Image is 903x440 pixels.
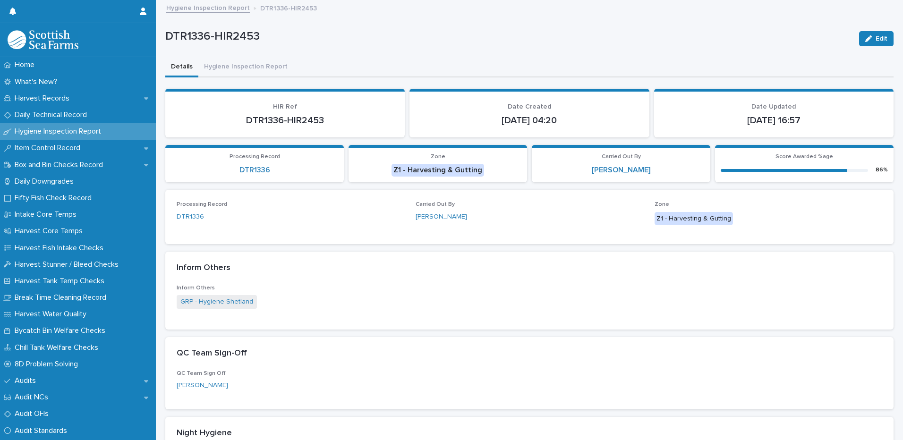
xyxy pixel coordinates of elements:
p: Audit Standards [11,426,75,435]
div: Z1 - Harvesting & Gutting [392,164,484,177]
button: Hygiene Inspection Report [198,58,293,77]
span: Inform Others [177,285,215,291]
p: Home [11,60,42,69]
p: What's New? [11,77,65,86]
a: [PERSON_NAME] [592,166,650,175]
p: Daily Technical Record [11,110,94,119]
button: Details [165,58,198,77]
p: Daily Downgrades [11,177,81,186]
span: Edit [876,35,887,42]
p: Fifty Fish Check Record [11,194,99,203]
a: [PERSON_NAME] [416,212,467,222]
p: DTR1336-HIR2453 [165,30,852,43]
span: HIR Ref [273,103,297,110]
p: Bycatch Bin Welfare Checks [11,326,113,335]
a: DTR1336 [177,212,204,222]
span: Processing Record [230,154,280,160]
p: Harvest Tank Temp Checks [11,277,112,286]
span: Processing Record [177,202,227,207]
p: Audits [11,376,43,385]
span: Zone [431,154,445,160]
p: Intake Core Temps [11,210,84,219]
span: QC Team Sign Off [177,371,226,376]
h2: Inform Others [177,263,230,273]
button: Edit [859,31,894,46]
p: Harvest Water Quality [11,310,94,319]
h2: QC Team Sign-Off [177,348,247,359]
p: Break Time Cleaning Record [11,293,114,302]
img: mMrefqRFQpe26GRNOUkG [8,30,78,49]
span: Zone [655,202,669,207]
p: [DATE] 16:57 [665,115,882,126]
span: Date Created [508,103,551,110]
p: Harvest Records [11,94,77,103]
span: Date Updated [751,103,796,110]
p: Box and Bin Checks Record [11,161,111,169]
p: Chill Tank Welfare Checks [11,343,106,352]
p: Hygiene Inspection Report [11,127,109,136]
a: DTR1336 [239,166,270,175]
div: Z1 - Harvesting & Gutting [655,212,733,226]
p: Harvest Fish Intake Checks [11,244,111,253]
span: Score Awarded %age [775,154,833,160]
a: GRP - Hygiene Shetland [180,297,253,307]
p: [DATE] 04:20 [421,115,638,126]
span: Carried Out By [602,154,641,160]
a: Hygiene Inspection Report [166,2,250,13]
p: DTR1336-HIR2453 [177,115,393,126]
div: 86 % [876,167,888,173]
h2: Night Hygiene [177,428,232,439]
span: Carried Out By [416,202,455,207]
p: Audit NCs [11,393,56,402]
p: Harvest Core Temps [11,227,90,236]
p: Audit OFIs [11,409,56,418]
p: Harvest Stunner / Bleed Checks [11,260,126,269]
p: 8D Problem Solving [11,360,85,369]
p: Item Control Record [11,144,88,152]
p: DTR1336-HIR2453 [260,2,317,13]
a: [PERSON_NAME] [177,381,228,390]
